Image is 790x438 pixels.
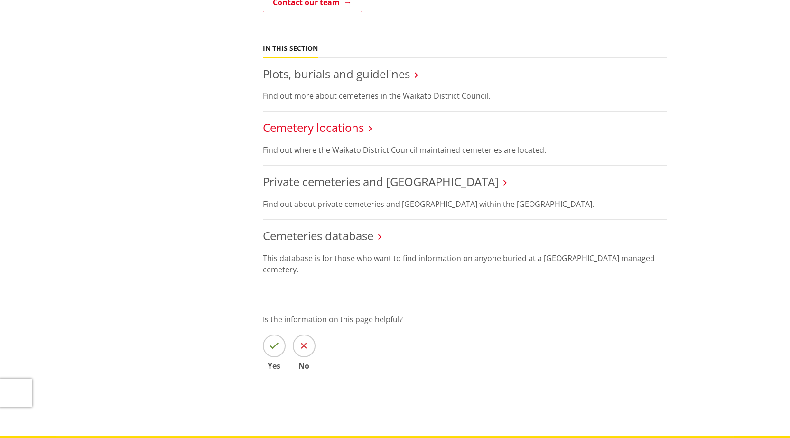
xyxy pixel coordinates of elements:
a: Cemetery locations [263,120,364,135]
h5: In this section [263,45,318,53]
a: Private cemeteries and [GEOGRAPHIC_DATA] [263,174,499,189]
span: Yes [263,362,286,370]
a: Plots, burials and guidelines [263,66,410,82]
p: Find out about private cemeteries and [GEOGRAPHIC_DATA] within the [GEOGRAPHIC_DATA]. [263,198,667,210]
p: Is the information on this page helpful? [263,314,667,325]
p: Find out where the Waikato District Council maintained cemeteries are located. [263,144,667,156]
p: This database is for those who want to find information on anyone buried at a [GEOGRAPHIC_DATA] m... [263,252,667,275]
span: No [293,362,316,370]
a: Cemeteries database [263,228,373,243]
p: Find out more about cemeteries in the Waikato District Council. [263,90,667,102]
